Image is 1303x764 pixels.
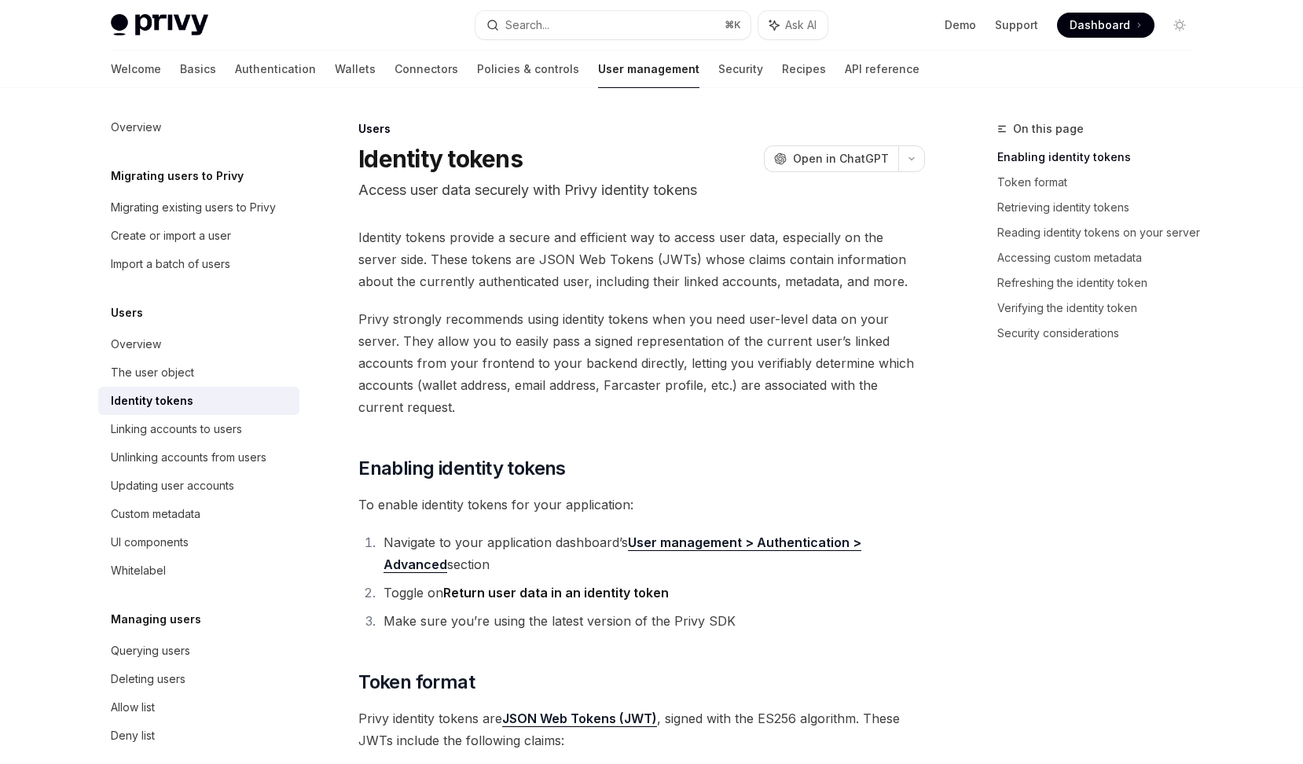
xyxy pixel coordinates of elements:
div: Unlinking accounts from users [111,448,266,467]
a: Import a batch of users [98,250,299,278]
a: Allow list [98,693,299,722]
a: Retrieving identity tokens [997,195,1205,220]
span: ⌘ K [725,19,741,31]
span: Identity tokens provide a secure and efficient way to access user data, especially on the server ... [358,226,925,292]
span: Open in ChatGPT [793,151,889,167]
a: Identity tokens [98,387,299,415]
li: Toggle on [379,582,925,604]
h5: Users [111,303,143,322]
div: Overview [111,118,161,137]
strong: Return user data in an identity token [443,585,669,601]
a: Deleting users [98,665,299,693]
a: Demo [945,17,976,33]
a: Security considerations [997,321,1205,346]
div: Create or import a user [111,226,231,245]
div: Overview [111,335,161,354]
span: Privy identity tokens are , signed with the ES256 algorithm. These JWTs include the following cla... [358,707,925,751]
div: Import a batch of users [111,255,230,274]
img: light logo [111,14,208,36]
a: The user object [98,358,299,387]
a: Token format [997,170,1205,195]
span: Dashboard [1070,17,1130,33]
div: The user object [111,363,194,382]
a: Querying users [98,637,299,665]
a: Whitelabel [98,556,299,585]
a: Linking accounts to users [98,415,299,443]
span: Enabling identity tokens [358,456,566,481]
a: Authentication [235,50,316,88]
a: Refreshing the identity token [997,270,1205,296]
a: Deny list [98,722,299,750]
a: Updating user accounts [98,472,299,500]
span: Token format [358,670,475,695]
h5: Managing users [111,610,201,629]
span: Ask AI [785,17,817,33]
a: Wallets [335,50,376,88]
a: Unlinking accounts from users [98,443,299,472]
h1: Identity tokens [358,145,523,173]
div: Deny list [111,726,155,745]
a: Custom metadata [98,500,299,528]
div: UI components [111,533,189,552]
button: Search...⌘K [475,11,751,39]
a: Migrating existing users to Privy [98,193,299,222]
div: Updating user accounts [111,476,234,495]
div: Identity tokens [111,391,193,410]
li: Make sure you’re using the latest version of the Privy SDK [379,610,925,632]
a: Reading identity tokens on your server [997,220,1205,245]
span: Privy strongly recommends using identity tokens when you need user-level data on your server. The... [358,308,925,418]
a: Accessing custom metadata [997,245,1205,270]
div: Migrating existing users to Privy [111,198,276,217]
a: Basics [180,50,216,88]
a: Security [718,50,763,88]
button: Toggle dark mode [1167,13,1192,38]
h5: Migrating users to Privy [111,167,244,185]
a: Policies & controls [477,50,579,88]
a: Dashboard [1057,13,1154,38]
span: To enable identity tokens for your application: [358,494,925,516]
a: API reference [845,50,919,88]
div: Whitelabel [111,561,166,580]
a: Verifying the identity token [997,296,1205,321]
a: Enabling identity tokens [997,145,1205,170]
p: Access user data securely with Privy identity tokens [358,179,925,201]
a: Welcome [111,50,161,88]
button: Open in ChatGPT [764,145,898,172]
a: UI components [98,528,299,556]
div: Querying users [111,641,190,660]
span: On this page [1013,119,1084,138]
a: User management [598,50,699,88]
a: Overview [98,113,299,141]
div: Users [358,121,925,137]
div: Custom metadata [111,505,200,523]
div: Linking accounts to users [111,420,242,439]
div: Deleting users [111,670,185,689]
a: JSON Web Tokens (JWT) [502,711,657,727]
a: Create or import a user [98,222,299,250]
a: Overview [98,330,299,358]
div: Allow list [111,698,155,717]
a: Connectors [395,50,458,88]
a: Support [995,17,1038,33]
li: Navigate to your application dashboard’s section [379,531,925,575]
div: Search... [505,16,549,35]
button: Ask AI [758,11,828,39]
a: Recipes [782,50,826,88]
